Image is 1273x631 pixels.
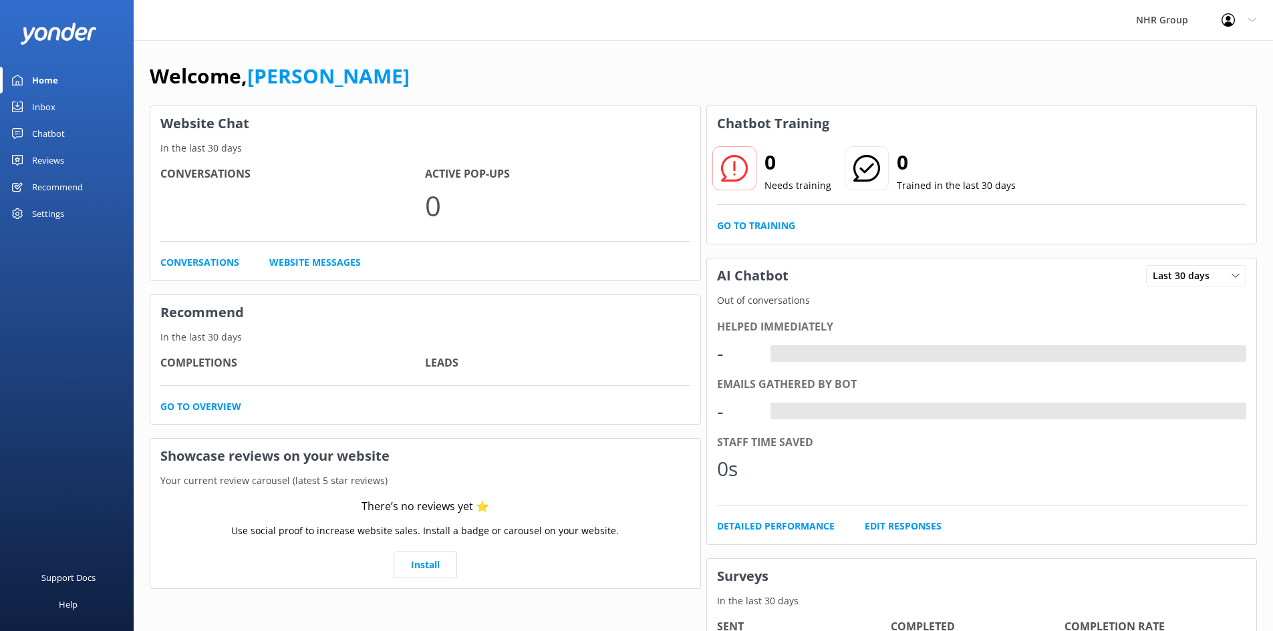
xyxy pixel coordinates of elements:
[247,62,410,89] a: [PERSON_NAME]
[269,255,361,270] a: Website Messages
[160,355,425,372] h4: Completions
[362,498,489,515] div: There’s no reviews yet ⭐
[394,552,457,578] a: Install
[770,403,781,420] div: -
[707,258,799,293] h3: AI Chatbot
[717,453,757,485] div: 0s
[150,141,700,156] p: In the last 30 days
[32,93,55,120] div: Inbox
[150,295,700,330] h3: Recommend
[707,293,1257,308] p: Out of conversations
[32,67,58,93] div: Home
[707,106,839,141] h3: Chatbot Training
[717,395,757,427] div: -
[764,178,831,193] p: Needs training
[41,564,96,591] div: Support Docs
[160,255,239,270] a: Conversations
[150,439,700,473] h3: Showcase reviews on your website
[20,23,97,45] img: yonder-white-logo.png
[717,218,795,233] a: Go to Training
[717,337,757,369] div: -
[150,60,410,92] h1: Welcome,
[897,146,1016,178] h2: 0
[160,166,425,183] h4: Conversations
[1153,268,1218,283] span: Last 30 days
[707,559,1257,594] h3: Surveys
[717,319,1247,336] div: Helped immediately
[717,519,835,534] a: Detailed Performance
[160,399,241,414] a: Go to overview
[764,146,831,178] h2: 0
[32,200,64,227] div: Settings
[231,523,619,538] p: Use social proof to increase website sales. Install a badge or carousel on your website.
[150,106,700,141] h3: Website Chat
[32,120,65,147] div: Chatbot
[717,376,1247,393] div: Emails gathered by bot
[32,174,83,200] div: Recommend
[59,591,78,618] div: Help
[150,473,700,488] p: Your current review carousel (latest 5 star reviews)
[865,519,942,534] a: Edit Responses
[425,166,690,183] h4: Active Pop-ups
[770,345,781,363] div: -
[707,594,1257,608] p: In the last 30 days
[717,434,1247,451] div: Staff time saved
[425,355,690,372] h4: Leads
[32,147,64,174] div: Reviews
[150,330,700,345] p: In the last 30 days
[425,183,690,228] p: 0
[897,178,1016,193] p: Trained in the last 30 days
